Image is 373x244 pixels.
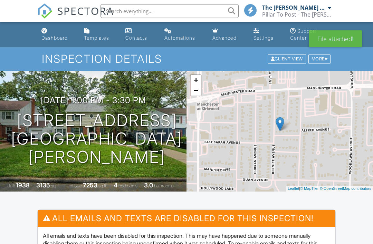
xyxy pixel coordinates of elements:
[210,25,245,45] a: Advanced
[36,182,50,189] div: 3135
[212,35,237,41] div: Advanced
[191,75,201,85] a: Zoom in
[39,25,76,45] a: Dashboard
[16,182,30,189] div: 1938
[251,25,282,45] a: Settings
[114,182,117,189] div: 4
[83,182,97,189] div: 7253
[7,183,15,188] span: Built
[309,30,362,47] div: File attached!
[11,111,182,166] h1: [STREET_ADDRESS] [GEOGRAPHIC_DATA][PERSON_NAME]
[101,4,239,18] input: Search everything...
[262,4,326,11] div: The [PERSON_NAME] Team
[144,182,153,189] div: 3.0
[118,183,137,188] span: bedrooms
[98,183,107,188] span: sq.ft.
[191,85,201,96] a: Zoom out
[57,3,114,18] span: SPECTORA
[288,186,299,191] a: Leaflet
[268,55,306,64] div: Client View
[123,25,156,45] a: Contacts
[37,3,52,19] img: The Best Home Inspection Software - Spectora
[67,183,82,188] span: Lot Size
[38,210,335,227] h3: All emails and texts are disabled for this inspection!
[42,53,331,65] h1: Inspection Details
[84,35,109,41] div: Templates
[267,56,308,61] a: Client View
[290,28,316,41] div: Support Center
[162,25,204,45] a: Automations (Basic)
[287,25,334,45] a: Support Center
[154,183,174,188] span: bathrooms
[41,96,146,105] h3: [DATE] 1:00 pm - 3:30 pm
[308,55,331,64] div: More
[300,186,319,191] a: © MapTiler
[37,9,114,24] a: SPECTORA
[164,35,195,41] div: Automations
[320,186,371,191] a: © OpenStreetMap contributors
[254,35,274,41] div: Settings
[51,183,61,188] span: sq. ft.
[286,186,373,192] div: |
[41,35,68,41] div: Dashboard
[81,25,117,45] a: Templates
[125,35,147,41] div: Contacts
[262,11,331,18] div: Pillar To Post - The Frederick Team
